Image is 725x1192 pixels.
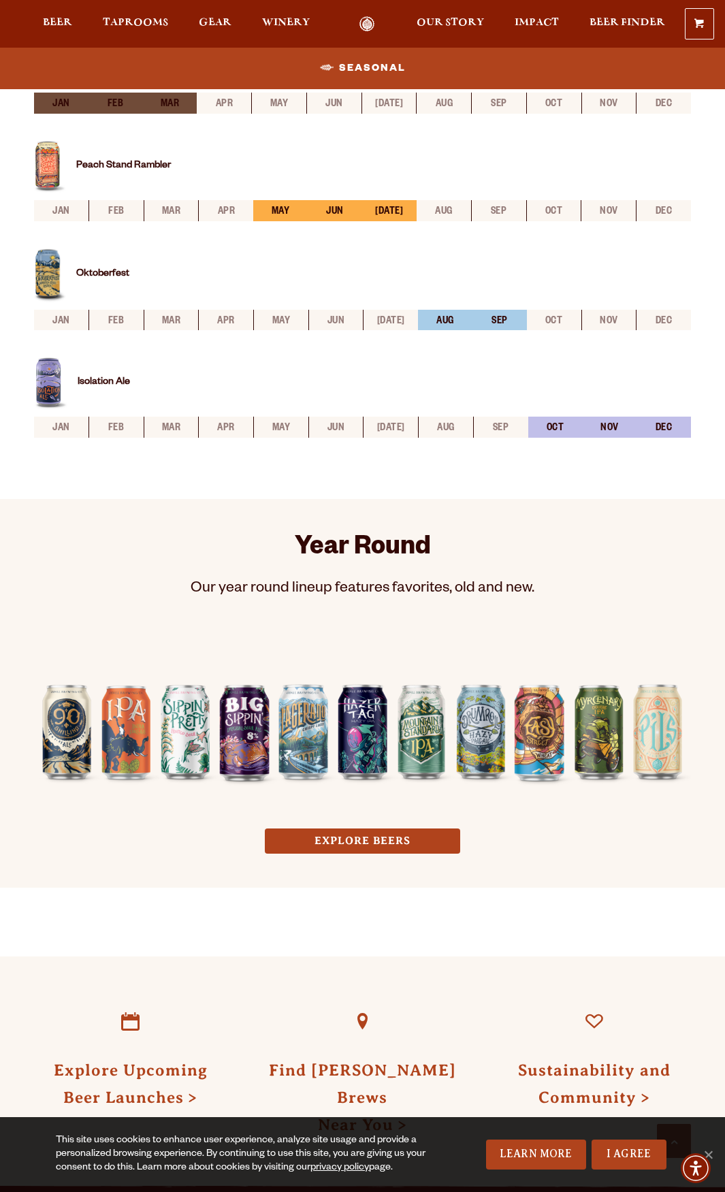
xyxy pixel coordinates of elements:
div: Accessibility Menu [681,1153,711,1183]
li: sep [473,417,528,438]
span: Taprooms [103,17,168,28]
a: Winery [253,16,319,32]
li: oct [526,200,581,221]
a: Our Story [408,16,493,32]
a: Gear [190,16,240,32]
a: Isolation Ale [78,377,130,388]
a: Oktoberfest [76,269,129,280]
a: Explore Upcoming Beer Launches [54,1061,208,1106]
li: dec [636,310,691,331]
li: jun [308,200,362,221]
span: Beer [43,17,72,28]
li: feb [88,93,143,114]
li: mar [144,310,199,331]
li: aug [418,417,473,438]
li: aug [418,310,472,331]
li: oct [528,417,583,438]
li: apr [197,93,251,114]
h2: Year Round [295,533,431,566]
li: oct [527,310,581,331]
span: Our Story [417,17,484,28]
li: [DATE] [363,310,418,331]
li: nov [581,200,636,221]
li: [DATE] [363,417,418,438]
li: jan [34,417,88,438]
li: [DATE] [362,200,417,221]
span: Winery [262,17,310,28]
a: Beer Finder [581,16,674,32]
li: apr [198,310,253,331]
li: jun [308,417,364,438]
img: Beer can for Peach Stand Rambler [34,141,66,193]
a: Explore Upcoming Beer Launches [99,990,162,1053]
li: jun [306,93,361,114]
li: nov [582,417,637,438]
a: privacy policy [310,1163,369,1174]
li: mar [144,417,199,438]
li: jan [34,200,88,221]
img: Beer can for Oktoberfest [34,248,66,303]
a: Beer [34,16,81,32]
li: feb [88,200,144,221]
li: may [251,93,306,114]
img: calendar_lineup [34,617,691,795]
a: I Agree [592,1140,666,1170]
li: sep [471,200,526,221]
li: aug [417,200,471,221]
span: Gear [199,17,231,28]
a: Odell Home [341,16,392,32]
a: Taprooms [94,16,177,32]
li: feb [88,417,144,438]
li: oct [526,93,581,114]
li: may [253,417,308,438]
li: nov [581,310,637,331]
a: Seasonal [315,52,411,84]
a: Find [PERSON_NAME] BrewsNear You [269,1061,456,1133]
li: jan [34,310,88,331]
li: dec [636,93,691,114]
a: Peach Stand Rambler [76,161,171,172]
li: mar [144,200,199,221]
li: apr [198,417,253,438]
li: dec [637,417,691,438]
li: mar [143,93,197,114]
li: may [253,200,308,221]
li: aug [416,93,471,114]
img: Beer can for Isolation Ale [34,357,67,410]
li: feb [88,310,144,331]
div: This site uses cookies to enhance user experience, analyze site usage and provide a personalized ... [56,1134,450,1175]
li: sep [471,93,526,114]
li: [DATE] [361,93,417,114]
li: apr [198,200,253,221]
a: Impact [506,16,568,32]
a: Learn More [486,1140,586,1170]
a: Sustainability and Community [518,1061,671,1106]
a: EXPLORE BEERS [265,828,460,854]
span: Impact [515,17,559,28]
li: sep [472,310,527,331]
a: Sustainability and Community [563,990,626,1053]
li: jun [308,310,364,331]
li: may [253,310,308,331]
li: dec [636,200,691,221]
p: Our year round lineup features favorites, old and new. [191,579,534,601]
a: Find Odell Brews Near You [331,990,393,1053]
li: jan [34,93,88,114]
li: nov [581,93,637,114]
span: Beer Finder [590,17,665,28]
